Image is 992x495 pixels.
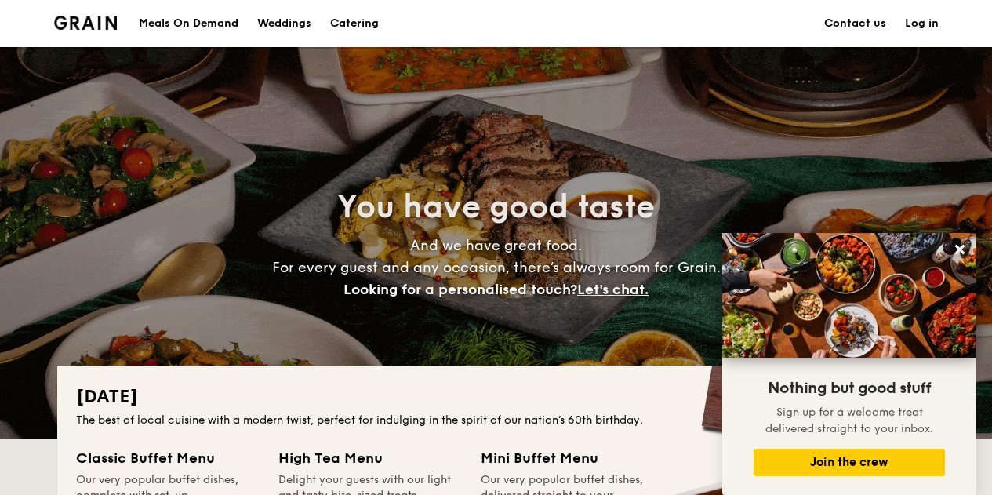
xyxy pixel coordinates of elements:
img: DSC07876-Edit02-Large.jpeg [722,233,976,358]
img: Grain [54,16,118,30]
button: Join the crew [754,449,945,476]
div: High Tea Menu [278,447,462,469]
button: Close [947,237,972,262]
span: Nothing but good stuff [768,379,931,398]
span: Let's chat. [577,281,649,298]
span: You have good taste [337,188,655,226]
a: Logotype [54,16,118,30]
h2: [DATE] [76,384,917,409]
span: And we have great food. For every guest and any occasion, there’s always room for Grain. [272,237,721,298]
span: Looking for a personalised touch? [343,281,577,298]
span: Sign up for a welcome treat delivered straight to your inbox. [765,406,933,435]
div: Mini Buffet Menu [481,447,664,469]
div: The best of local cuisine with a modern twist, perfect for indulging in the spirit of our nation’... [76,413,917,428]
div: Classic Buffet Menu [76,447,260,469]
